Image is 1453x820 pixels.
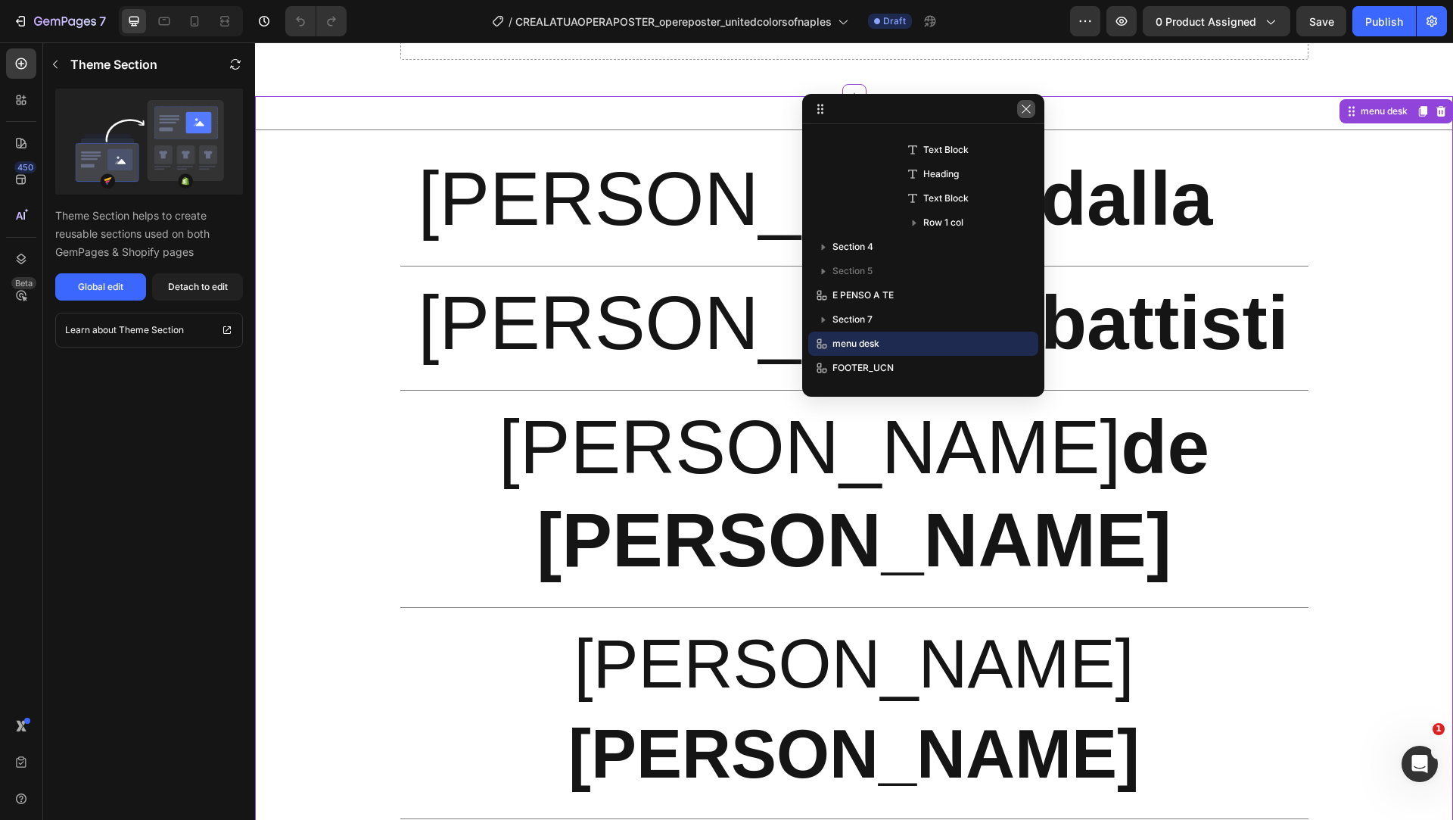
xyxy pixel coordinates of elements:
span: [PERSON_NAME] [244,362,954,540]
button: Save [1296,6,1346,36]
span: Heading [923,167,959,182]
span: Save [1309,15,1334,28]
span: / [509,14,512,30]
span: Draft [883,14,906,28]
span: CREALATUAOPERAPOSTER_opereposter_unitedcolorsofnaples [515,14,832,30]
p: Theme Section [70,55,157,73]
strong: battisti [786,238,1034,323]
p: Learn about [65,323,117,338]
button: 0 product assigned [1143,6,1290,36]
iframe: Design area [255,42,1453,820]
button: Detach to edit [152,273,243,301]
span: FOOTER_UCN [832,360,894,376]
a: Learn about Theme Section [55,313,243,348]
span: menu desk [832,336,879,351]
a: [PERSON_NAME]de [PERSON_NAME] [145,357,1053,556]
div: Global edit [78,280,123,294]
span: Text Block [923,142,969,157]
span: Row 1 col [923,215,963,230]
div: Detach to edit [168,280,228,294]
span: E PENSO A TE [832,288,894,303]
button: Global edit [55,273,146,301]
span: Section 7 [832,312,873,327]
button: Publish [1352,6,1416,36]
div: Publish [1365,14,1403,30]
span: 0 product assigned [1156,14,1256,30]
span: Section 4 [832,239,873,254]
span: Text Block [923,191,969,206]
iframe: Intercom live chat [1402,746,1438,782]
div: Undo/Redo [285,6,347,36]
strong: [PERSON_NAME] [313,674,885,750]
strong: de [PERSON_NAME] [282,362,954,540]
p: Theme Section [119,323,184,338]
button: 7 [6,6,113,36]
strong: dalla [786,114,958,198]
a: [PERSON_NAME]battisti [145,233,1052,338]
p: Theme Section helps to create reusable sections used on both GemPages & Shopify pages [55,207,243,261]
span: [PERSON_NAME] [313,584,885,750]
div: menu desk [1103,62,1156,76]
a: [PERSON_NAME][PERSON_NAME] [145,575,1053,767]
p: 7 [99,12,106,30]
span: Section 5 [832,263,873,279]
span: 1 [1433,723,1445,735]
div: Beta [11,277,36,289]
div: 450 [14,161,36,173]
span: [PERSON_NAME] [163,238,1034,323]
